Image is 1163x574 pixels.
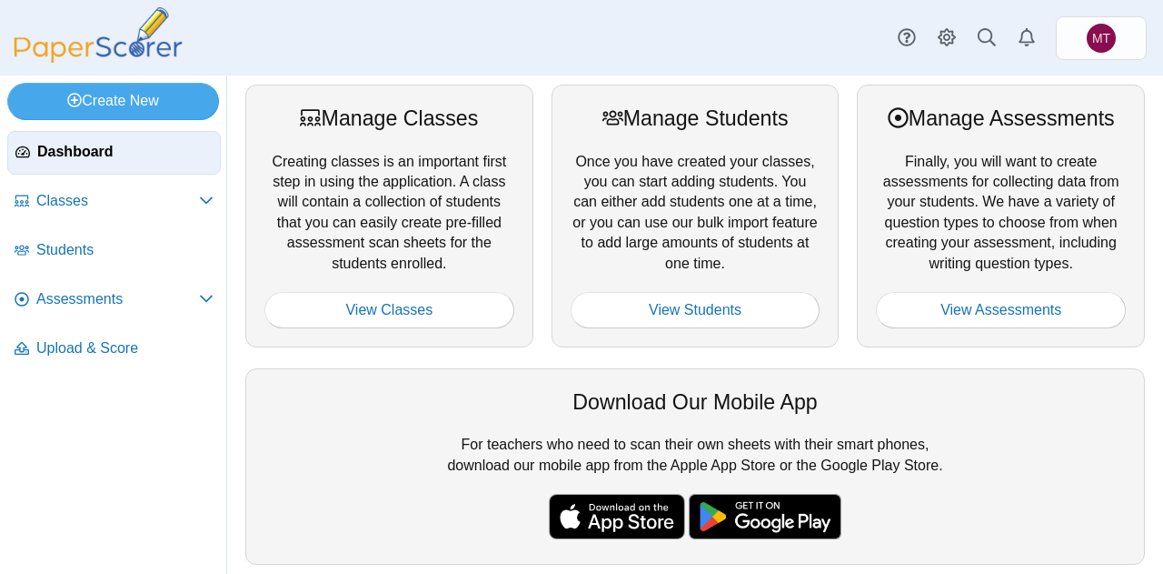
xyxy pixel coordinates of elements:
[7,278,221,322] a: Assessments
[552,85,840,347] div: Once you have created your classes, you can start adding students. You can either add students on...
[7,50,189,65] a: PaperScorer
[571,292,820,328] a: View Students
[245,85,533,347] div: Creating classes is an important first step in using the application. A class will contain a coll...
[7,83,219,119] a: Create New
[876,292,1126,328] a: View Assessments
[264,104,514,133] div: Manage Classes
[264,292,514,328] a: View Classes
[36,191,199,211] span: Classes
[689,494,841,539] img: google-play-badge.png
[571,104,820,133] div: Manage Students
[264,388,1126,417] div: Download Our Mobile App
[36,338,214,358] span: Upload & Score
[549,494,685,539] img: apple-store-badge.svg
[7,229,221,273] a: Students
[37,142,213,162] span: Dashboard
[7,180,221,224] a: Classes
[36,240,214,260] span: Students
[7,131,221,175] a: Dashboard
[1056,16,1147,60] a: Melody Taylor
[36,289,199,309] span: Assessments
[857,85,1145,347] div: Finally, you will want to create assessments for collecting data from your students. We have a va...
[7,327,221,371] a: Upload & Score
[7,7,189,63] img: PaperScorer
[876,104,1126,133] div: Manage Assessments
[1087,24,1116,53] span: Melody Taylor
[1007,18,1047,58] a: Alerts
[1092,32,1110,45] span: Melody Taylor
[245,368,1145,565] div: For teachers who need to scan their own sheets with their smart phones, download our mobile app f...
